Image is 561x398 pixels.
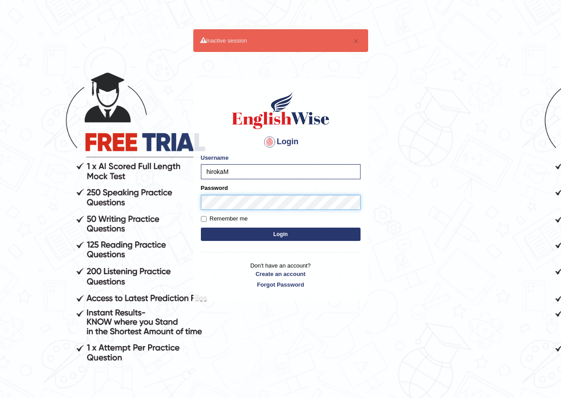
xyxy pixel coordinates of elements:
a: Create an account [201,270,361,278]
img: Logo of English Wise sign in for intelligent practice with AI [230,91,331,130]
label: Username [201,154,229,162]
h4: Login [201,135,361,149]
p: Don't have an account? [201,261,361,289]
input: Remember me [201,216,207,222]
div: Inactive session [193,29,368,52]
label: Remember me [201,214,248,223]
button: × [353,36,358,46]
label: Password [201,184,228,192]
a: Forgot Password [201,280,361,289]
button: Login [201,228,361,241]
